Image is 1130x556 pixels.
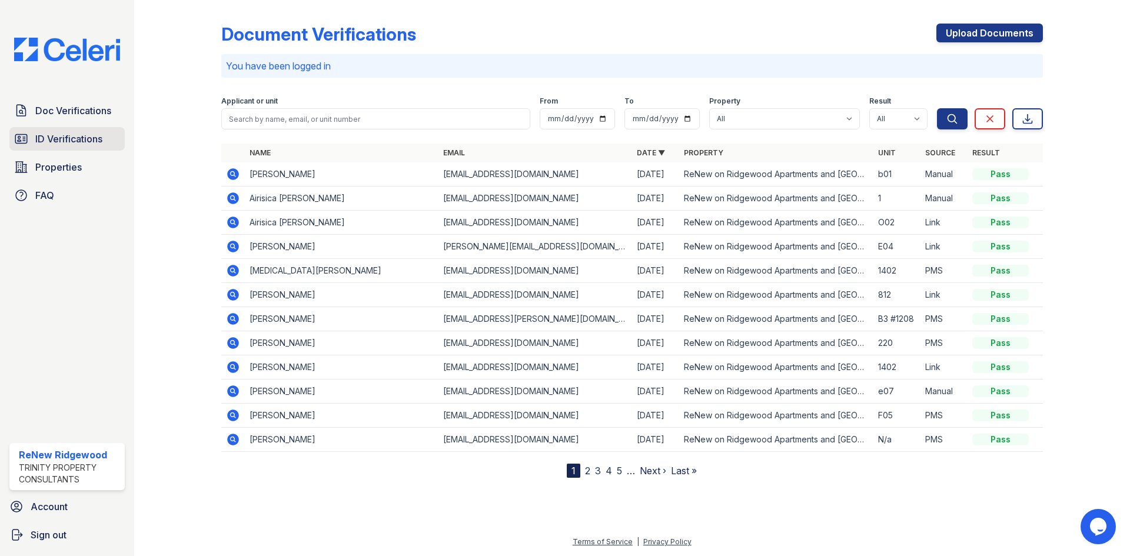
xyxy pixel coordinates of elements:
div: 1 [567,464,580,478]
td: [EMAIL_ADDRESS][DOMAIN_NAME] [438,162,632,187]
div: | [637,537,639,546]
td: ReNew on Ridgewood Apartments and [GEOGRAPHIC_DATA] [679,259,873,283]
div: Pass [972,168,1029,180]
a: Email [443,148,465,157]
td: [DATE] [632,162,679,187]
td: [PERSON_NAME] [245,283,438,307]
a: 4 [606,465,612,477]
td: e07 [873,379,920,404]
a: FAQ [9,184,125,207]
td: PMS [920,404,968,428]
div: ReNew Ridgewood [19,448,120,462]
td: ReNew on Ridgewood Apartments and [GEOGRAPHIC_DATA] [679,379,873,404]
img: CE_Logo_Blue-a8612792a0a2168367f1c8372b55b34899dd931a85d93a1a3d3e32e68fde9ad4.png [5,38,129,61]
td: [PERSON_NAME] [245,428,438,452]
td: PMS [920,259,968,283]
td: [PERSON_NAME] [245,162,438,187]
td: [EMAIL_ADDRESS][DOMAIN_NAME] [438,331,632,355]
td: [MEDICAL_DATA][PERSON_NAME] [245,259,438,283]
a: Property [684,148,723,157]
a: Result [972,148,1000,157]
td: [DATE] [632,355,679,379]
td: B3 #1208 [873,307,920,331]
div: Trinity Property Consultants [19,462,120,485]
label: Property [709,96,740,106]
div: Pass [972,337,1029,349]
td: Link [920,211,968,235]
a: 5 [617,465,622,477]
span: Properties [35,160,82,174]
a: Unit [878,148,896,157]
td: [EMAIL_ADDRESS][DOMAIN_NAME] [438,355,632,379]
a: Last » [671,465,697,477]
td: [EMAIL_ADDRESS][DOMAIN_NAME] [438,283,632,307]
td: Link [920,283,968,307]
div: Pass [972,434,1029,445]
td: [EMAIL_ADDRESS][DOMAIN_NAME] [438,211,632,235]
td: PMS [920,307,968,331]
div: Pass [972,217,1029,228]
a: 3 [595,465,601,477]
a: Name [250,148,271,157]
td: Airisica [PERSON_NAME] [245,187,438,211]
td: ReNew on Ridgewood Apartments and [GEOGRAPHIC_DATA] [679,404,873,428]
td: [PERSON_NAME][EMAIL_ADDRESS][DOMAIN_NAME] [438,235,632,259]
td: 812 [873,283,920,307]
a: Date ▼ [637,148,665,157]
a: Sign out [5,523,129,547]
td: ReNew on Ridgewood Apartments and [GEOGRAPHIC_DATA] [679,235,873,259]
td: PMS [920,331,968,355]
td: [PERSON_NAME] [245,307,438,331]
div: Pass [972,265,1029,277]
div: Pass [972,289,1029,301]
span: Account [31,500,68,514]
td: [PERSON_NAME] [245,355,438,379]
td: Manual [920,187,968,211]
td: ReNew on Ridgewood Apartments and [GEOGRAPHIC_DATA] [679,283,873,307]
a: 2 [585,465,590,477]
td: [DATE] [632,187,679,211]
td: PMS [920,428,968,452]
td: Airisica [PERSON_NAME] [245,211,438,235]
td: E04 [873,235,920,259]
input: Search by name, email, or unit number [221,108,530,129]
a: Account [5,495,129,518]
td: ReNew on Ridgewood Apartments and [GEOGRAPHIC_DATA] [679,428,873,452]
td: [EMAIL_ADDRESS][DOMAIN_NAME] [438,428,632,452]
span: … [627,464,635,478]
div: Pass [972,192,1029,204]
td: [DATE] [632,404,679,428]
div: Pass [972,313,1029,325]
td: [PERSON_NAME] [245,379,438,404]
td: ReNew on Ridgewood Apartments and [GEOGRAPHIC_DATA] [679,187,873,211]
span: Doc Verifications [35,104,111,118]
td: [DATE] [632,211,679,235]
td: 220 [873,331,920,355]
a: Upload Documents [936,24,1043,42]
a: Doc Verifications [9,99,125,122]
td: [DATE] [632,283,679,307]
label: To [624,96,634,106]
td: [EMAIL_ADDRESS][DOMAIN_NAME] [438,259,632,283]
td: [DATE] [632,331,679,355]
td: ReNew on Ridgewood Apartments and [GEOGRAPHIC_DATA] [679,355,873,379]
iframe: chat widget [1081,509,1118,544]
td: [DATE] [632,428,679,452]
td: [EMAIL_ADDRESS][PERSON_NAME][DOMAIN_NAME] [438,307,632,331]
td: Manual [920,379,968,404]
td: 1 [873,187,920,211]
label: Result [869,96,891,106]
td: Link [920,235,968,259]
td: Link [920,355,968,379]
a: Properties [9,155,125,179]
div: Pass [972,409,1029,421]
td: [PERSON_NAME] [245,404,438,428]
a: Privacy Policy [643,537,692,546]
td: [DATE] [632,235,679,259]
td: [DATE] [632,307,679,331]
span: ID Verifications [35,132,102,146]
td: Manual [920,162,968,187]
div: Pass [972,361,1029,373]
td: ReNew on Ridgewood Apartments and [GEOGRAPHIC_DATA] [679,307,873,331]
td: [DATE] [632,379,679,404]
